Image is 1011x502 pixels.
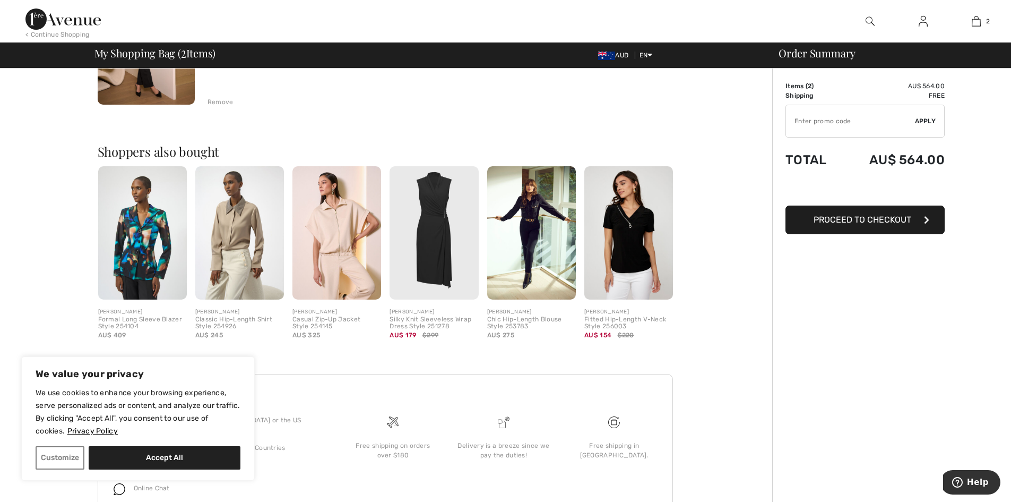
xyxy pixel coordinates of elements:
span: AUD [598,52,633,59]
span: $299 [422,330,438,340]
div: [PERSON_NAME] [487,308,576,316]
img: Silky Knit Sleeveless Wrap Dress Style 251278 [390,166,478,300]
div: Free shipping in [GEOGRAPHIC_DATA]. [567,441,661,460]
span: EN [640,52,653,59]
span: 2 [808,82,811,90]
iframe: PayPal [785,178,945,202]
div: Order Summary [766,48,1005,58]
span: My Shopping Bag ( Items) [94,48,216,58]
img: Classic Hip-Length Shirt Style 254926 [195,166,284,300]
img: Australian Dollar [598,52,615,60]
div: [PERSON_NAME] [584,308,673,316]
a: 2 [950,15,1002,28]
div: Casual Zip-Up Jacket Style 254145 [292,316,381,331]
div: Chic Hip-Length Blouse Style 253783 [487,316,576,331]
div: Fitted Hip-Length V-Neck Style 256003 [584,316,673,331]
h3: Questions or Comments? [114,388,657,398]
img: Delivery is a breeze since we pay the duties! [498,416,509,428]
div: Formal Long Sleeve Blazer Style 254104 [98,316,187,331]
p: We use cookies to enhance your browsing experience, serve personalized ads or content, and analyz... [36,387,240,438]
img: 1ère Avenue [25,8,101,30]
div: We value your privacy [21,356,255,481]
span: AU$ 154 [584,331,611,339]
img: search the website [866,15,875,28]
iframe: Opens a widget where you can find more information [943,470,1000,497]
span: Apply [915,116,936,126]
span: AU$ 245 [195,331,223,339]
div: [PERSON_NAME] [390,308,478,316]
a: Privacy Policy [67,426,118,436]
button: Proceed to Checkout [785,206,945,234]
input: Promo code [786,105,915,137]
img: Chic Hip-Length Blouse Style 253783 [487,166,576,300]
img: Free shipping on orders over $180 [387,416,399,428]
div: < Continue Shopping [25,30,90,39]
span: AU$ 325 [292,331,320,339]
div: [PERSON_NAME] [98,308,187,316]
img: Casual Zip-Up Jacket Style 254145 [292,166,381,300]
span: AU$ 409 [98,331,126,339]
span: Online Chat [134,484,170,492]
h2: Shoppers also bought [98,145,681,158]
span: AU$ 275 [487,331,514,339]
img: My Info [919,15,928,28]
td: Free [842,91,945,100]
img: My Bag [972,15,981,28]
div: Remove [208,97,234,107]
img: Free shipping on orders over $180 [608,416,620,428]
span: 2 [986,16,990,26]
div: [PERSON_NAME] [292,308,381,316]
span: 2 [181,45,186,59]
div: Free shipping on orders over $180 [346,441,439,460]
img: Fitted Hip-Length V-Neck Style 256003 [584,166,673,300]
button: Customize [36,446,84,470]
td: AU$ 564.00 [842,81,945,91]
img: chat [114,483,125,495]
span: AU$ 179 [390,331,416,339]
a: Sign In [910,15,936,28]
div: Silky Knit Sleeveless Wrap Dress Style 251278 [390,316,478,331]
span: Proceed to Checkout [814,215,911,225]
button: Accept All [89,446,240,470]
td: Items ( ) [785,81,842,91]
td: AU$ 564.00 [842,142,945,178]
td: Shipping [785,91,842,100]
div: Delivery is a breeze since we pay the duties! [457,441,550,460]
p: We value your privacy [36,368,240,380]
img: Formal Long Sleeve Blazer Style 254104 [98,166,187,300]
td: Total [785,142,842,178]
div: Classic Hip-Length Shirt Style 254926 [195,316,284,331]
div: [PERSON_NAME] [195,308,284,316]
span: $220 [618,330,634,340]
